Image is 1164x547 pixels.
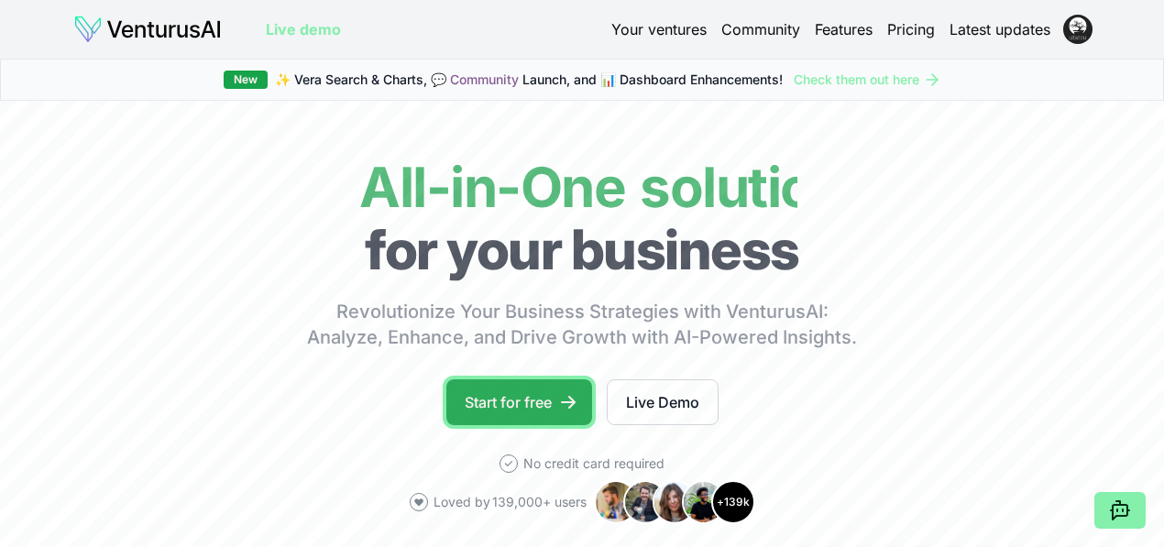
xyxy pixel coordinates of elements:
[721,18,800,40] a: Community
[446,379,592,425] a: Start for free
[73,15,222,44] img: logo
[224,71,268,89] div: New
[266,18,341,40] a: Live demo
[794,71,941,89] a: Check them out here
[594,480,638,524] img: Avatar 1
[653,480,697,524] img: Avatar 3
[623,480,667,524] img: Avatar 2
[950,18,1050,40] a: Latest updates
[815,18,873,40] a: Features
[450,71,519,87] a: Community
[607,379,719,425] a: Live Demo
[611,18,707,40] a: Your ventures
[887,18,935,40] a: Pricing
[275,71,783,89] span: ✨ Vera Search & Charts, 💬 Launch, and 📊 Dashboard Enhancements!
[1063,15,1093,44] img: ACg8ocKM6krKk8T0S0hkeokRlRtXazzKUkeOwQwmAB683nPTP36yAiw=s96-c
[682,480,726,524] img: Avatar 4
